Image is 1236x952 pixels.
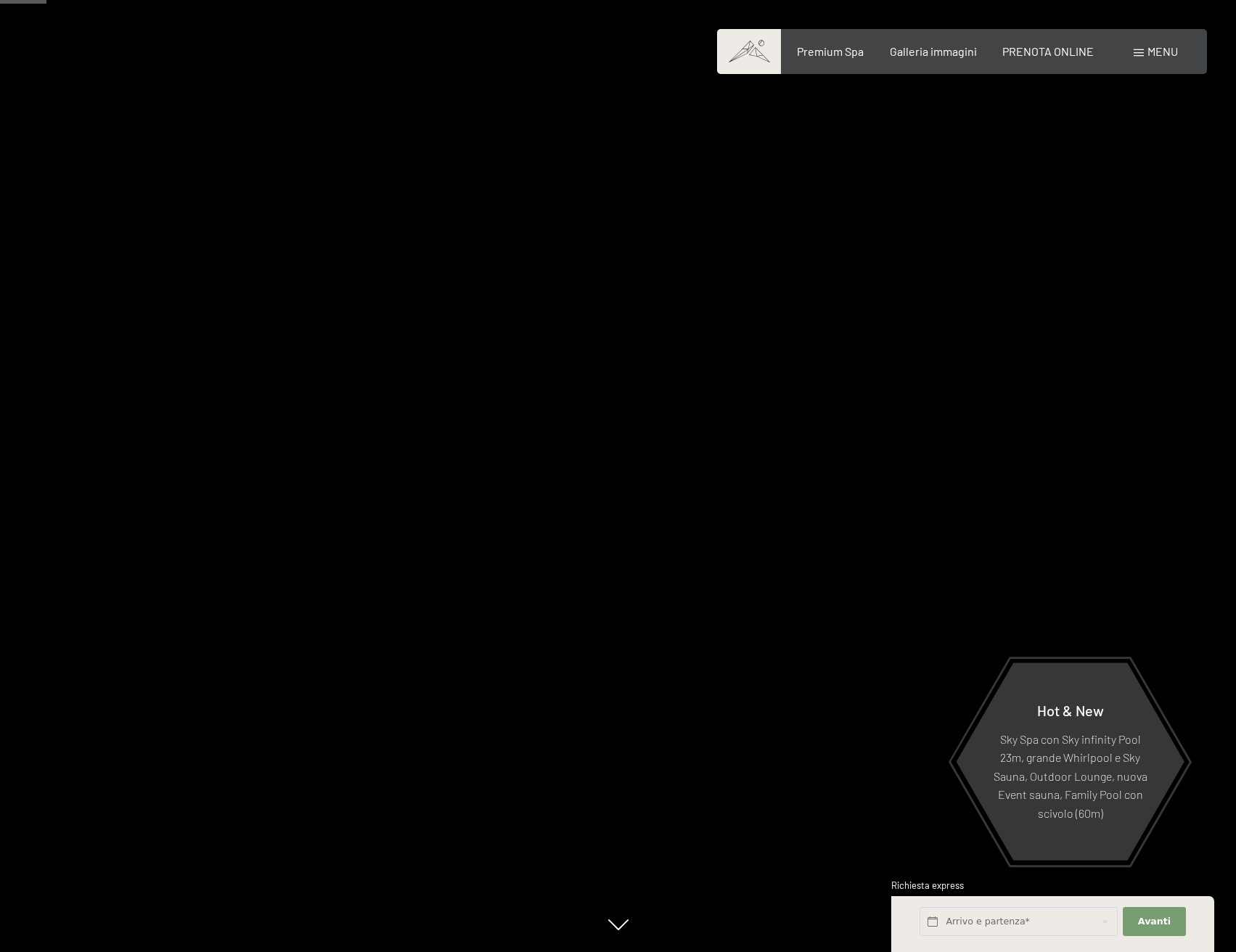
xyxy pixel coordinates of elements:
[1138,915,1171,928] span: Avanti
[1037,701,1104,718] span: Hot & New
[1002,44,1094,58] a: PRENOTA ONLINE
[955,662,1185,861] a: Hot & New Sky Spa con Sky infinity Pool 23m, grande Whirlpool e Sky Sauna, Outdoor Lounge, nuova ...
[991,729,1149,822] p: Sky Spa con Sky infinity Pool 23m, grande Whirlpool e Sky Sauna, Outdoor Lounge, nuova Event saun...
[1147,44,1178,58] span: Menu
[890,44,977,58] a: Galleria immagini
[797,44,864,58] a: Premium Spa
[1123,907,1185,937] button: Avanti
[891,879,964,891] span: Richiesta express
